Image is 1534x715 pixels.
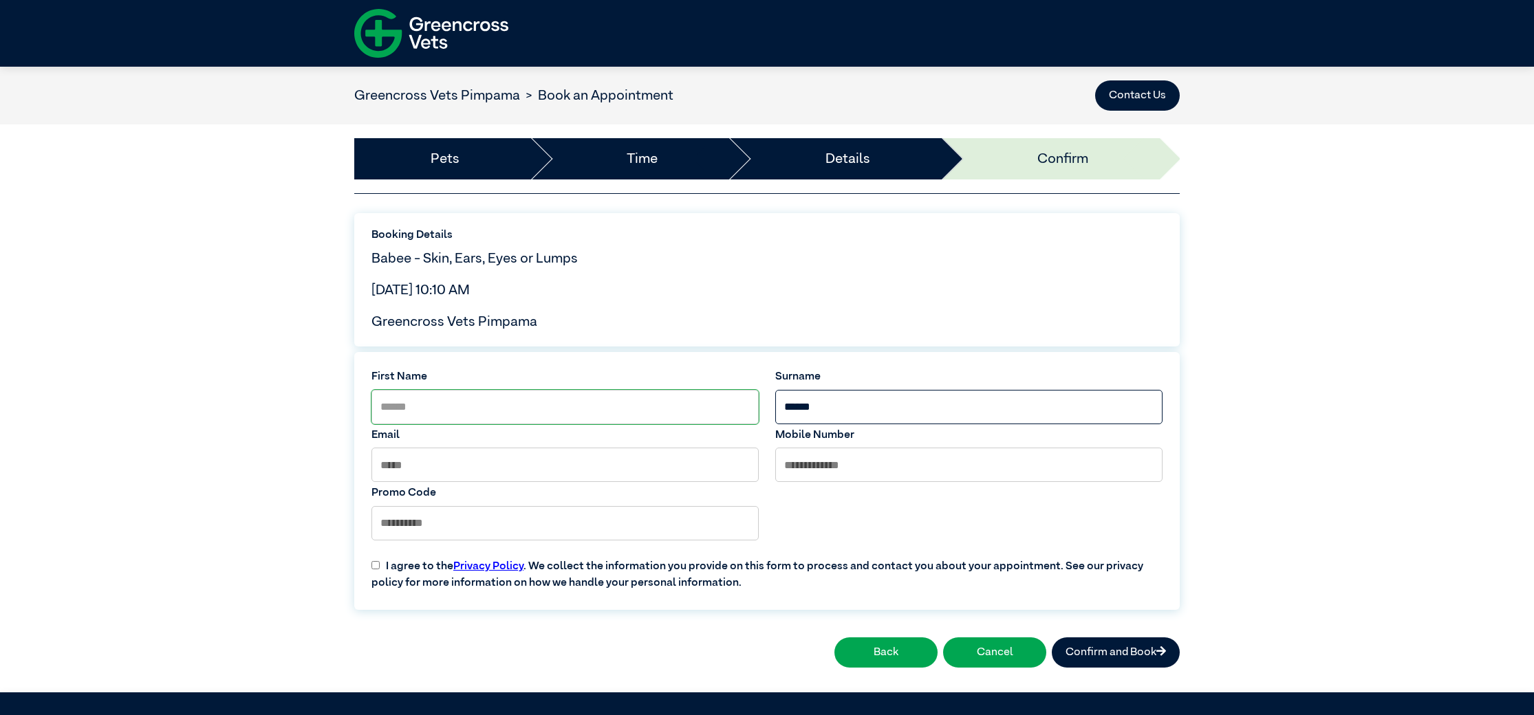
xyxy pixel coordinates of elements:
label: I agree to the . We collect the information you provide on this form to process and contact you a... [363,547,1171,591]
span: Babee - Skin, Ears, Eyes or Lumps [371,252,578,265]
nav: breadcrumb [354,85,673,106]
img: f-logo [354,3,508,63]
button: Confirm and Book [1052,637,1180,668]
button: Contact Us [1095,80,1180,111]
a: Greencross Vets Pimpama [354,89,520,102]
a: Time [627,148,658,169]
button: Back [834,637,938,668]
a: Pets [431,148,460,169]
a: Details [825,148,870,169]
label: Promo Code [371,485,759,501]
input: I agree to thePrivacy Policy. We collect the information you provide on this form to process and ... [371,561,380,569]
span: [DATE] 10:10 AM [371,283,470,297]
a: Privacy Policy [453,561,523,572]
label: Email [371,427,759,443]
label: Surname [775,368,1163,385]
button: Cancel [943,637,1046,668]
span: Greencross Vets Pimpama [371,315,537,329]
label: Mobile Number [775,427,1163,443]
label: Booking Details [371,227,1163,243]
li: Book an Appointment [520,85,673,106]
label: First Name [371,368,759,385]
